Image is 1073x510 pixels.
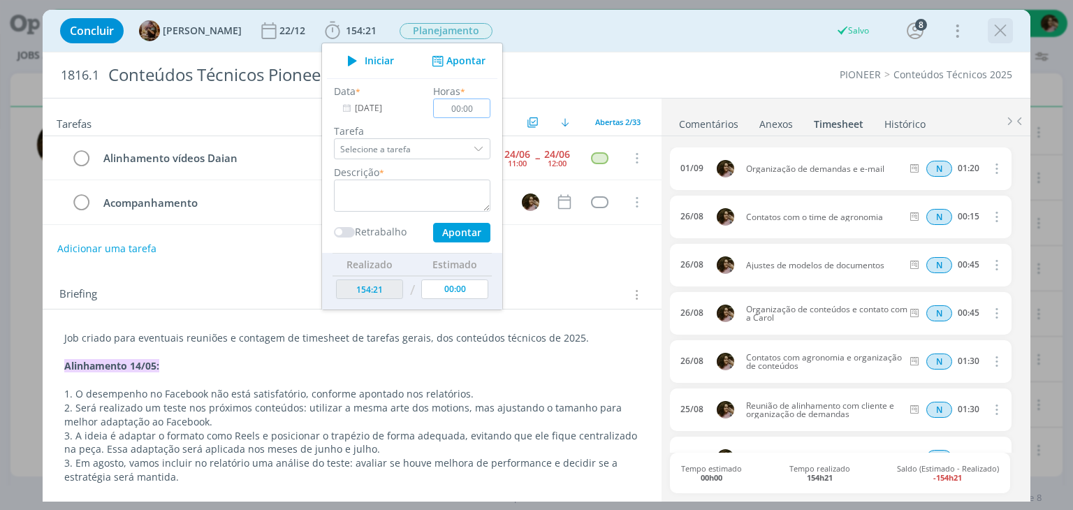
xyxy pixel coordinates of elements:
button: Planejamento [399,22,493,40]
div: 26/08 [680,212,703,221]
div: 24/06 [544,150,570,159]
span: N [926,209,952,225]
img: N [717,256,734,274]
span: N [926,450,952,466]
span: -- [535,153,539,163]
span: Contatos com o time de agronomia [740,213,907,221]
p: 3. Em agosto, vamos incluir no relatório uma análise do teste: avaliar se houve melhora de perfor... [64,456,639,484]
div: 00:45 [958,308,979,318]
div: 11:00 [508,159,527,167]
span: Concluir [70,25,114,36]
span: Iniciar [365,56,394,66]
button: 154:21 [321,20,380,42]
img: N [717,208,734,226]
label: Horas [434,84,461,99]
div: Horas normais [926,257,952,273]
img: N [717,449,734,467]
div: 25/08 [680,405,703,414]
td: / [407,276,418,305]
b: 154h21 [807,472,833,483]
strong: Alinhamento 14/05: [64,359,159,372]
div: 22/12 [279,26,308,36]
span: N [926,257,952,273]
span: Organização de conteúdos e contato com a Carol [740,305,907,322]
a: Comentários [678,111,739,131]
p: 2. Será realizado um teste nos próximos conteúdos: utilizar a mesma arte dos motions, mas ajustan... [64,401,639,429]
span: 1816.1 [61,68,99,83]
span: N [926,354,952,370]
div: Salvo [836,24,869,37]
span: Tarefas [57,114,92,131]
img: A [139,20,160,41]
button: Apontar [428,54,486,68]
span: Briefing [59,286,97,304]
button: Concluir [60,18,124,43]
div: Horas normais [926,209,952,225]
th: Realizado [333,253,407,275]
button: N [520,191,541,212]
div: 12:00 [548,159,567,167]
div: 26/08 [680,356,703,366]
img: N [717,401,734,418]
div: Horas normais [926,305,952,321]
span: Ajustes de modelos de documentos [740,261,907,270]
span: N [926,402,952,418]
label: Data [334,84,356,99]
span: Reunião de alinhamento com cliente e organização de demandas [740,402,907,418]
span: Saldo (Estimado - Realizado) [897,464,999,482]
div: Alinhamento vídeos Daian [97,150,454,167]
span: N [926,161,952,177]
label: Descrição [334,165,379,180]
th: Estimado [418,253,492,275]
span: Organização de demandas e e-mail [740,165,907,173]
button: Iniciar [340,51,395,71]
div: 00:15 [958,212,979,221]
img: N [717,353,734,370]
div: Horas normais [926,402,952,418]
div: 26/08 [680,308,703,318]
label: Tarefa [334,124,490,138]
b: -154h21 [933,472,962,483]
div: Acompanhamento [97,194,509,212]
span: Contatos com agronomia e organização de conteúdos [740,354,907,370]
div: 00:45 [958,260,979,270]
div: Conteúdos Técnicos Pioneer [102,58,610,92]
div: dialog [43,10,1030,502]
span: Tempo estimado [681,464,742,482]
span: 154:21 [346,24,377,37]
div: 8 [915,19,927,31]
button: Apontar [433,223,490,242]
p: Job criado para eventuais reuniões e contagem de timesheet de tarefas gerais, dos conteúdos técni... [64,331,639,345]
a: Histórico [884,111,926,131]
img: N [717,160,734,177]
span: N [926,305,952,321]
button: A[PERSON_NAME] [139,20,242,41]
p: 1. O desempenho no Facebook não está satisfatório, conforme apontado nos relatórios. [64,387,639,401]
a: Timesheet [813,111,864,131]
span: Tempo realizado [789,464,850,482]
div: 01/09 [680,163,703,173]
div: Horas normais [926,161,952,177]
div: 24/06 [504,150,530,159]
span: [PERSON_NAME] [163,26,242,36]
span: Planejamento [400,23,492,39]
div: 01:30 [958,405,979,414]
label: Retrabalho [355,224,407,239]
img: arrow-down.svg [561,118,569,126]
b: 00h00 [701,472,722,483]
button: Adicionar uma tarefa [57,236,157,261]
div: 26/08 [680,260,703,270]
div: Horas normais [926,450,952,466]
ul: 154:21 [321,43,503,310]
a: Conteúdos Técnicos 2025 [893,68,1012,81]
input: Data [334,99,421,118]
div: Anexos [759,117,793,131]
div: 01:30 [958,356,979,366]
div: 01:20 [958,163,979,173]
img: N [522,194,539,211]
div: Horas normais [926,354,952,370]
p: 3. A ideia é adaptar o formato como Reels e posicionar o trapézio de forma adequada, evitando que... [64,429,639,457]
img: N [717,305,734,322]
button: 8 [904,20,926,42]
span: Abertas 2/33 [595,117,641,127]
